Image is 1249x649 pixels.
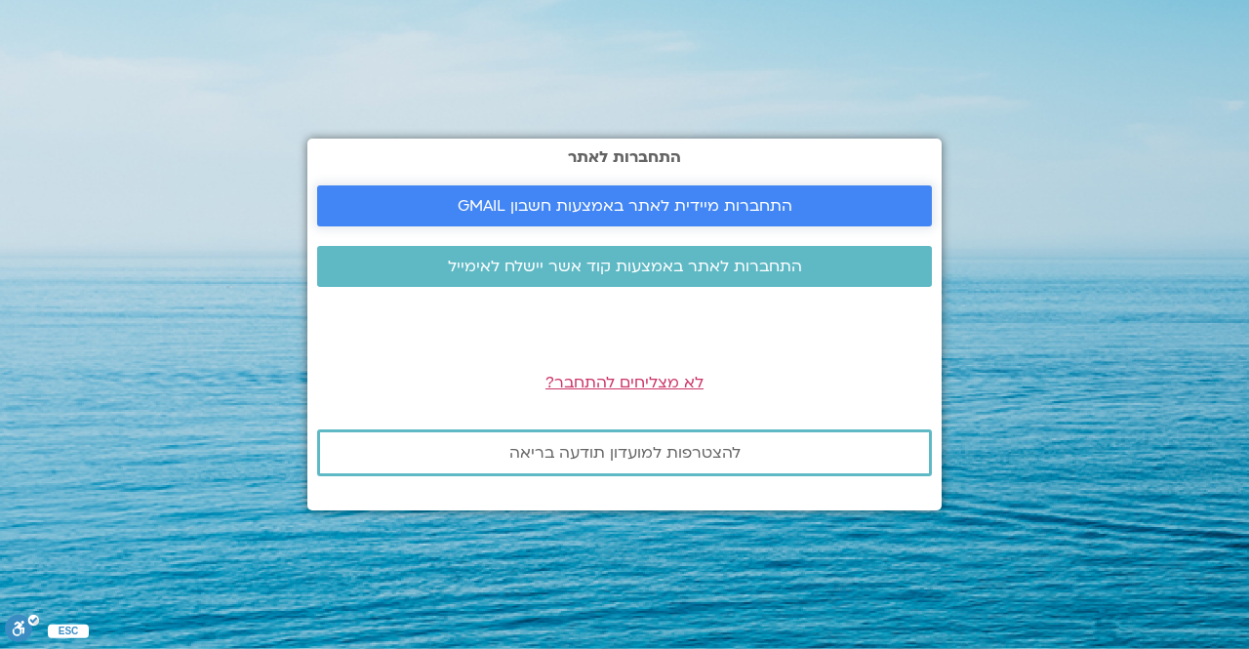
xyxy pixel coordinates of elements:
[545,372,704,393] a: לא מצליחים להתחבר?
[317,185,932,226] a: התחברות מיידית לאתר באמצעות חשבון GMAIL
[509,444,741,462] span: להצטרפות למועדון תודעה בריאה
[317,148,932,166] h2: התחברות לאתר
[317,429,932,476] a: להצטרפות למועדון תודעה בריאה
[317,246,932,287] a: התחברות לאתר באמצעות קוד אשר יישלח לאימייל
[448,258,802,275] span: התחברות לאתר באמצעות קוד אשר יישלח לאימייל
[458,197,792,215] span: התחברות מיידית לאתר באמצעות חשבון GMAIL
